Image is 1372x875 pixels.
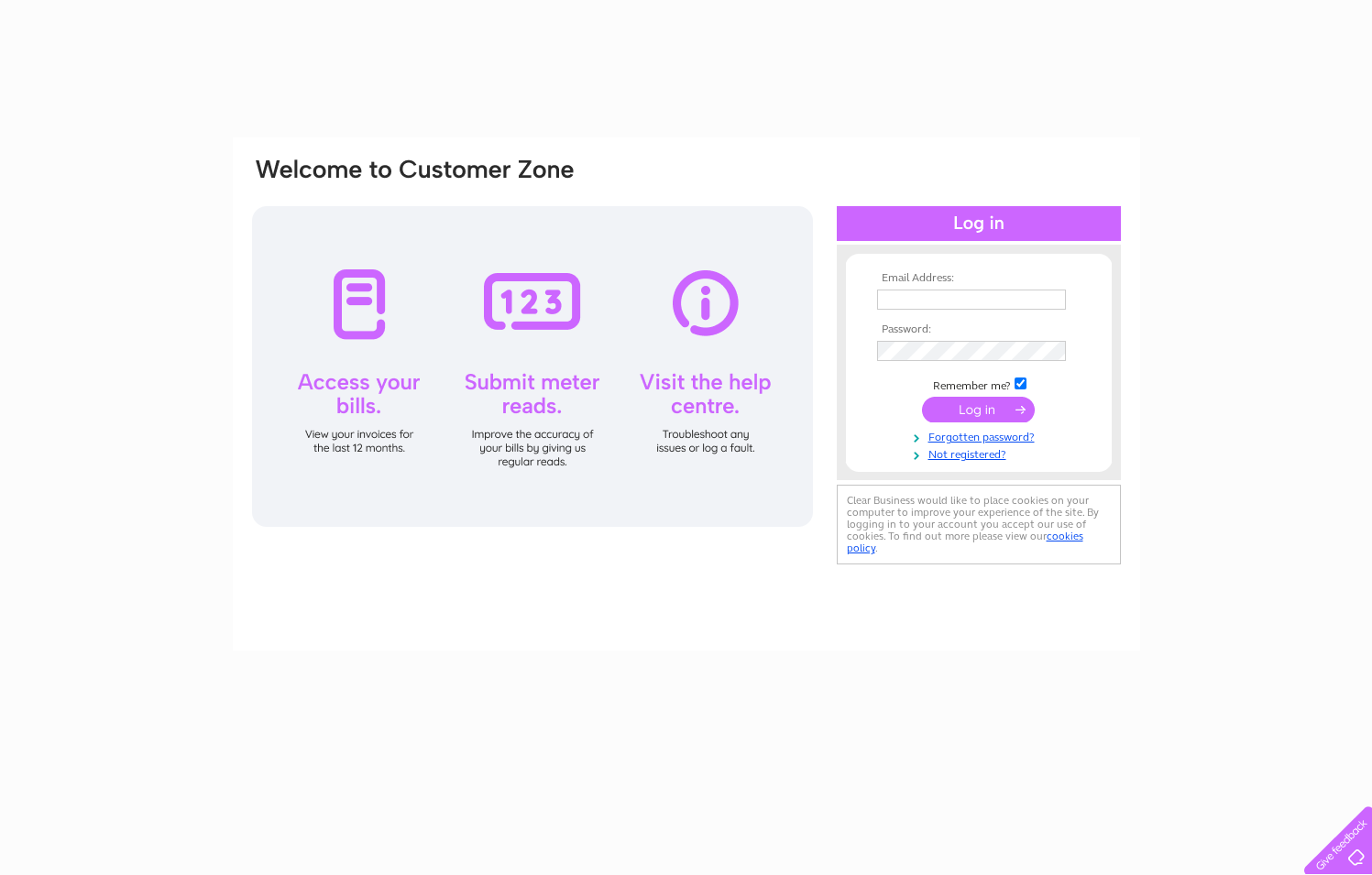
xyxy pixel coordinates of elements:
[873,323,1085,336] th: Password:
[837,485,1121,564] div: Clear Business would like to place cookies on your computer to improve your experience of the sit...
[873,272,1085,285] th: Email Address:
[873,375,1085,393] td: Remember me?
[877,427,1085,444] a: Forgotten password?
[877,444,1085,462] a: Not registered?
[922,397,1035,422] input: Submit
[847,530,1083,554] a: cookies policy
